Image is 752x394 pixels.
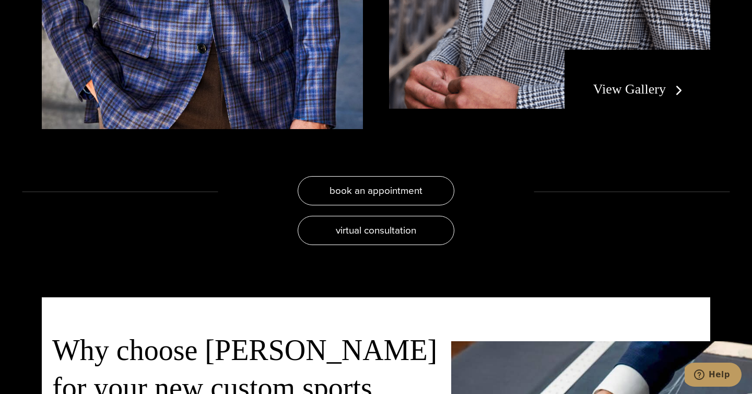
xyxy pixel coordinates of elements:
[336,223,416,238] span: virtual consultation
[330,183,422,198] span: book an appointment
[685,363,742,389] iframe: Opens a widget where you can chat to one of our agents
[593,82,687,97] a: View Gallery
[298,176,454,205] a: book an appointment
[298,216,454,245] a: virtual consultation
